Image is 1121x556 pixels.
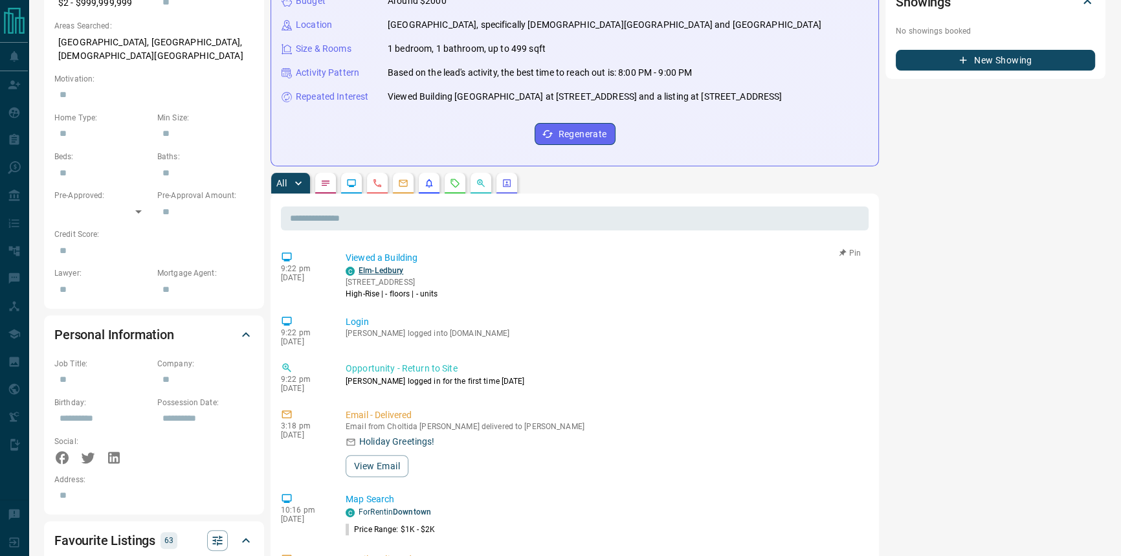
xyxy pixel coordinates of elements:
p: [STREET_ADDRESS] [346,276,438,288]
div: Personal Information [54,319,254,350]
p: Credit Score: [54,228,254,240]
p: Motivation: [54,73,254,85]
p: [DATE] [281,384,326,393]
p: Social: [54,436,151,447]
p: Location [296,18,332,32]
p: [GEOGRAPHIC_DATA], [GEOGRAPHIC_DATA], [DEMOGRAPHIC_DATA][GEOGRAPHIC_DATA] [54,32,254,67]
p: 1 bedroom, 1 bathroom, up to 499 sqft [388,42,546,56]
p: [DATE] [281,515,326,524]
p: Login [346,315,863,329]
svg: Agent Actions [502,178,512,188]
p: Address: [54,474,254,485]
p: Min Size: [157,112,254,124]
a: ForRentinDowntown [359,507,431,517]
p: 9:22 pm [281,328,326,337]
p: Mortgage Agent: [157,267,254,279]
p: Viewed Building [GEOGRAPHIC_DATA] at [STREET_ADDRESS] and a listing at [STREET_ADDRESS] [388,90,782,104]
p: Lawyer: [54,267,151,279]
p: High-Rise | - floors | - units [346,288,438,300]
p: Email from Choltida [PERSON_NAME] delivered to [PERSON_NAME] [346,422,863,431]
button: View Email [346,455,408,477]
p: Possession Date: [157,397,254,408]
p: 9:22 pm [281,264,326,273]
p: 3:18 pm [281,421,326,430]
p: All [276,179,287,188]
p: Size & Rooms [296,42,351,56]
div: condos.ca [346,508,355,517]
p: 9:22 pm [281,375,326,384]
p: Repeated Interest [296,90,368,104]
svg: Opportunities [476,178,486,188]
p: Email - Delivered [346,408,863,422]
svg: Requests [450,178,460,188]
p: [DATE] [281,337,326,346]
svg: Calls [372,178,383,188]
p: Holiday Greetings! [359,435,434,449]
p: Based on the lead's activity, the best time to reach out is: 8:00 PM - 9:00 PM [388,66,692,80]
p: 10:16 pm [281,506,326,515]
p: Pre-Approval Amount: [157,190,254,201]
p: Areas Searched: [54,20,254,32]
p: Price Range: $1K - $2K [354,524,436,535]
p: Pre-Approved: [54,190,151,201]
p: Company: [157,358,254,370]
p: 63 [164,533,173,548]
p: Map Search [346,493,863,506]
h2: Personal Information [54,324,174,345]
svg: Listing Alerts [424,178,434,188]
a: Elm-Ledbury [359,266,403,275]
div: condos.ca [346,267,355,276]
svg: Lead Browsing Activity [346,178,357,188]
p: [PERSON_NAME] logged into [DOMAIN_NAME] [346,329,863,338]
div: Favourite Listings63 [54,525,254,556]
svg: Emails [398,178,408,188]
p: [PERSON_NAME] logged in for the first time [DATE] [346,375,863,387]
p: [DATE] [281,273,326,282]
button: New Showing [896,50,1095,71]
p: No showings booked [896,25,1095,37]
p: [GEOGRAPHIC_DATA], specifically [DEMOGRAPHIC_DATA][GEOGRAPHIC_DATA] and [GEOGRAPHIC_DATA] [388,18,821,32]
p: Activity Pattern [296,66,359,80]
p: Opportunity - Return to Site [346,362,863,375]
button: Regenerate [535,123,616,145]
p: Home Type: [54,112,151,124]
p: [DATE] [281,430,326,439]
span: Downtown [393,507,431,517]
p: Viewed a Building [346,251,863,265]
button: Pin [831,247,869,259]
h2: Favourite Listings [54,530,155,551]
p: Baths: [157,151,254,162]
p: Beds: [54,151,151,162]
p: Birthday: [54,397,151,408]
svg: Notes [320,178,331,188]
p: Job Title: [54,358,151,370]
